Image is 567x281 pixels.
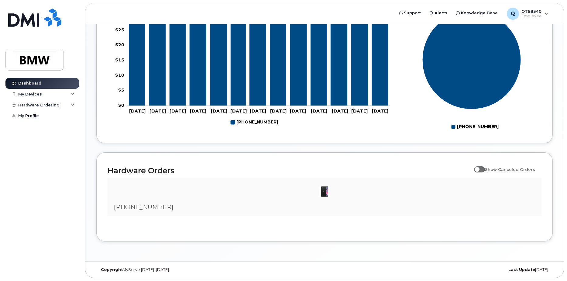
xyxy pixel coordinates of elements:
[394,7,425,19] a: Support
[118,102,124,108] tspan: $0
[129,11,388,106] g: 864-800-6433
[101,267,123,272] strong: Copyright
[170,108,186,114] tspan: [DATE]
[404,10,421,16] span: Support
[422,10,521,109] g: Series
[231,117,278,127] g: 864-800-6433
[372,108,388,114] tspan: [DATE]
[521,9,542,14] span: QT98340
[190,108,206,114] tspan: [DATE]
[311,108,327,114] tspan: [DATE]
[115,72,124,78] tspan: $10
[511,10,515,17] span: Q
[351,108,368,114] tspan: [DATE]
[118,87,124,93] tspan: $5
[452,7,502,19] a: Knowledge Base
[108,166,471,175] h2: Hardware Orders
[231,117,278,127] g: Legend
[451,122,499,132] g: Legend
[485,167,535,172] span: Show Canceled Orders
[115,27,124,32] tspan: $25
[270,108,287,114] tspan: [DATE]
[474,164,479,168] input: Show Canceled Orders
[129,108,146,114] tspan: [DATE]
[115,57,124,63] tspan: $15
[230,108,247,114] tspan: [DATE]
[290,108,306,114] tspan: [DATE]
[435,10,447,16] span: Alerts
[115,42,124,47] tspan: $20
[503,8,552,20] div: QT98340
[400,267,553,272] div: [DATE]
[318,186,331,198] img: iPhone_11.jpg
[508,267,535,272] strong: Last Update
[114,203,173,211] span: [PHONE_NUMBER]
[541,255,562,276] iframe: Messenger Launcher
[461,10,498,16] span: Knowledge Base
[422,10,521,132] g: Chart
[96,267,249,272] div: MyServe [DATE]–[DATE]
[250,108,266,114] tspan: [DATE]
[211,108,227,114] tspan: [DATE]
[149,108,166,114] tspan: [DATE]
[521,14,542,19] span: Employee
[332,108,348,114] tspan: [DATE]
[425,7,452,19] a: Alerts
